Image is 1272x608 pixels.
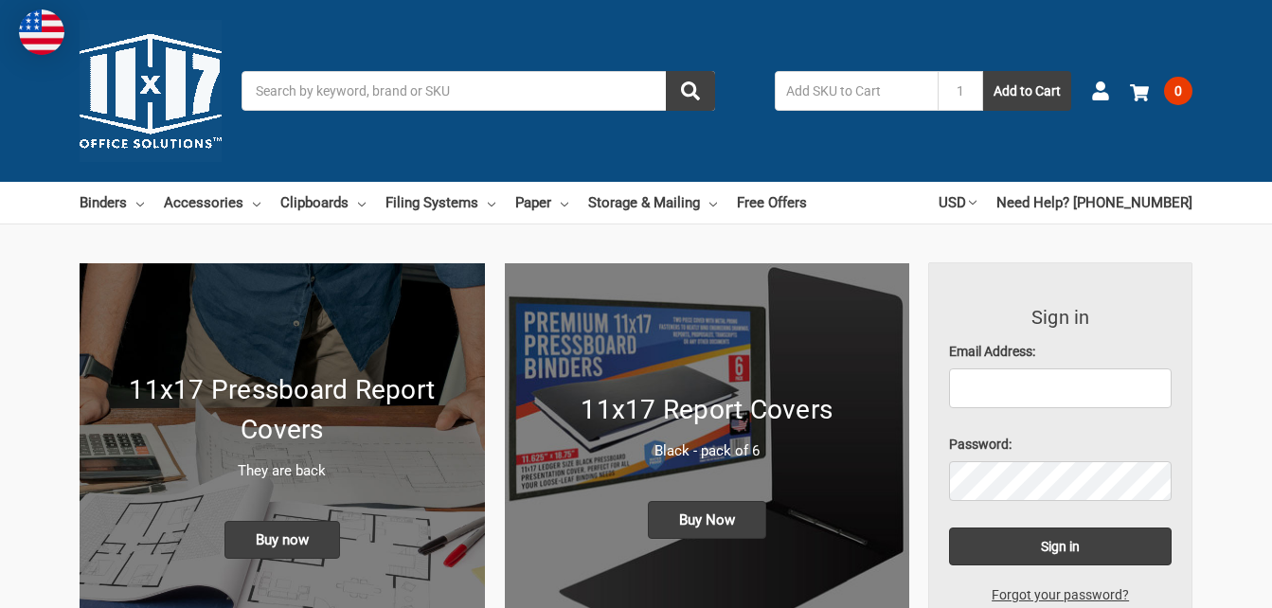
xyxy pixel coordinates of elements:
[1116,557,1272,608] iframe: Google Customer Reviews
[983,71,1071,111] button: Add to Cart
[242,71,715,111] input: Search by keyword, brand or SKU
[80,20,222,162] img: 11x17.com
[939,182,976,224] a: USD
[1130,66,1192,116] a: 0
[648,501,766,539] span: Buy Now
[775,71,938,111] input: Add SKU to Cart
[949,435,1172,455] label: Password:
[99,370,465,450] h1: 11x17 Pressboard Report Covers
[949,528,1172,565] input: Sign in
[949,303,1172,331] h3: Sign in
[588,182,717,224] a: Storage & Mailing
[525,440,890,462] p: Black - pack of 6
[1164,77,1192,105] span: 0
[525,390,890,430] h1: 11x17 Report Covers
[280,182,366,224] a: Clipboards
[981,585,1139,605] a: Forgot your password?
[515,182,568,224] a: Paper
[949,342,1172,362] label: Email Address:
[164,182,260,224] a: Accessories
[99,460,465,482] p: They are back
[19,9,64,55] img: duty and tax information for United States
[224,521,340,559] span: Buy now
[80,182,144,224] a: Binders
[996,182,1192,224] a: Need Help? [PHONE_NUMBER]
[737,182,807,224] a: Free Offers
[385,182,495,224] a: Filing Systems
